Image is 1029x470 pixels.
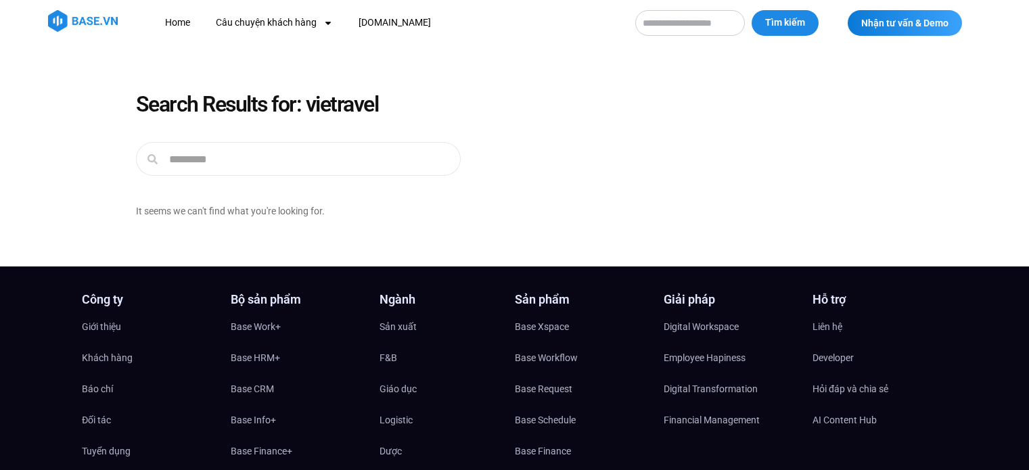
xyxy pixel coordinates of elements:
[752,10,819,36] button: Tìm kiếm
[82,410,111,430] span: Đối tác
[155,10,622,35] nav: Menu
[231,410,276,430] span: Base Info+
[515,379,650,399] a: Base Request
[231,441,292,461] span: Base Finance+
[380,410,515,430] a: Logistic
[82,348,217,368] a: Khách hàng
[155,10,200,35] a: Home
[813,316,948,337] a: Liên hệ
[515,348,578,368] span: Base Workflow
[231,348,366,368] a: Base HRM+
[813,410,877,430] span: AI Content Hub
[813,348,854,368] span: Developer
[664,410,799,430] a: Financial Management
[664,379,758,399] span: Digital Transformation
[136,203,378,219] div: It seems we can't find what you're looking for.
[515,348,650,368] a: Base Workflow
[664,410,760,430] span: Financial Management
[861,18,948,28] span: Nhận tư vấn & Demo
[380,348,515,368] a: F&B
[515,316,650,337] a: Base Xspace
[664,348,799,368] a: Employee Hapiness
[664,348,746,368] span: Employee Hapiness
[813,316,842,337] span: Liên hệ
[82,410,217,430] a: Đối tác
[813,379,948,399] a: Hỏi đáp và chia sẻ
[82,379,113,399] span: Báo chí
[82,441,131,461] span: Tuyển dụng
[515,410,576,430] span: Base Schedule
[664,316,799,337] a: Digital Workspace
[380,379,417,399] span: Giáo dục
[515,410,650,430] a: Base Schedule
[82,348,133,368] span: Khách hàng
[515,316,569,337] span: Base Xspace
[664,379,799,399] a: Digital Transformation
[515,441,571,461] span: Base Finance
[231,316,366,337] a: Base Work+
[231,410,366,430] a: Base Info+
[380,293,515,306] h4: Ngành
[231,379,366,399] a: Base CRM
[380,379,515,399] a: Giáo dục
[380,441,402,461] span: Dược
[664,293,799,306] h4: Giải pháp
[82,316,121,337] span: Giới thiệu
[515,379,572,399] span: Base Request
[82,441,217,461] a: Tuyển dụng
[231,379,274,399] span: Base CRM
[813,410,948,430] a: AI Content Hub
[231,293,366,306] h4: Bộ sản phẩm
[813,293,948,306] h4: Hỗ trợ
[231,348,280,368] span: Base HRM+
[664,316,739,337] span: Digital Workspace
[813,379,888,399] span: Hỏi đáp và chia sẻ
[348,10,441,35] a: [DOMAIN_NAME]
[515,293,650,306] h4: Sản phẩm
[380,316,417,337] span: Sản xuất
[206,10,343,35] a: Câu chuyện khách hàng
[82,379,217,399] a: Báo chí
[848,10,962,36] a: Nhận tư vấn & Demo
[380,316,515,337] a: Sản xuất
[231,441,366,461] a: Base Finance+
[231,316,281,337] span: Base Work+
[765,16,805,30] span: Tìm kiếm
[82,316,217,337] a: Giới thiệu
[380,348,397,368] span: F&B
[813,348,948,368] a: Developer
[380,410,413,430] span: Logistic
[136,93,894,115] h1: Search Results for: vietravel
[515,441,650,461] a: Base Finance
[380,441,515,461] a: Dược
[82,293,217,306] h4: Công ty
